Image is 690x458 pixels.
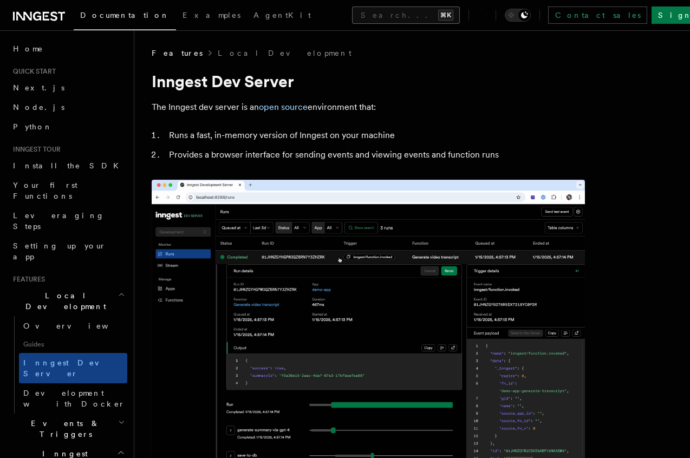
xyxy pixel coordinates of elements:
[80,11,170,19] span: Documentation
[13,161,125,170] span: Install the SDK
[13,103,64,112] span: Node.js
[152,48,203,58] span: Features
[9,156,127,175] a: Install the SDK
[218,48,351,58] a: Local Development
[9,97,127,117] a: Node.js
[9,206,127,236] a: Leveraging Steps
[9,286,127,316] button: Local Development
[13,83,64,92] span: Next.js
[247,3,317,29] a: AgentKit
[548,6,647,24] a: Contact sales
[13,43,43,54] span: Home
[253,11,311,19] span: AgentKit
[9,117,127,136] a: Python
[9,175,127,206] a: Your first Functions
[9,290,118,312] span: Local Development
[259,102,308,112] a: open source
[9,145,61,154] span: Inngest tour
[13,181,77,200] span: Your first Functions
[9,418,118,440] span: Events & Triggers
[183,11,240,19] span: Examples
[166,147,585,162] li: Provides a browser interface for sending events and viewing events and function runs
[19,383,127,414] a: Development with Docker
[13,241,106,261] span: Setting up your app
[176,3,247,29] a: Examples
[19,316,127,336] a: Overview
[23,389,125,408] span: Development with Docker
[9,316,127,414] div: Local Development
[9,67,56,76] span: Quick start
[438,10,453,21] kbd: ⌘K
[9,39,127,58] a: Home
[152,71,585,91] h1: Inngest Dev Server
[9,78,127,97] a: Next.js
[23,358,116,378] span: Inngest Dev Server
[352,6,460,24] button: Search...⌘K
[9,275,45,284] span: Features
[505,9,531,22] button: Toggle dark mode
[152,100,585,115] p: The Inngest dev server is an environment that:
[13,122,53,131] span: Python
[13,211,105,231] span: Leveraging Steps
[19,353,127,383] a: Inngest Dev Server
[74,3,176,30] a: Documentation
[9,414,127,444] button: Events & Triggers
[9,236,127,266] a: Setting up your app
[23,322,135,330] span: Overview
[19,336,127,353] span: Guides
[166,128,585,143] li: Runs a fast, in-memory version of Inngest on your machine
